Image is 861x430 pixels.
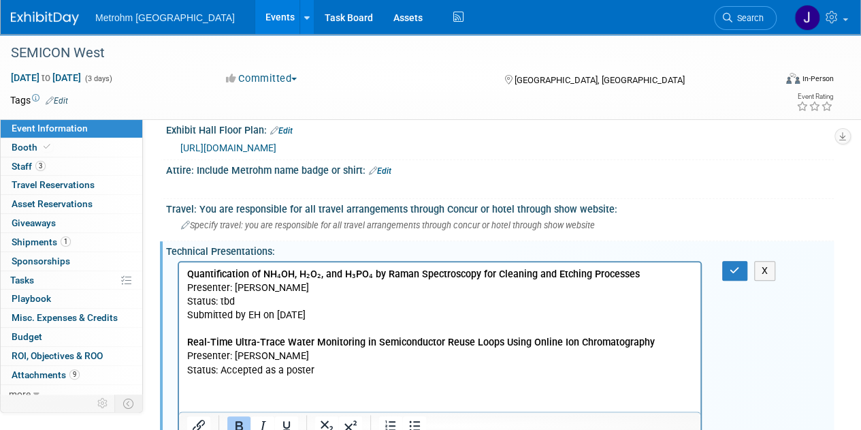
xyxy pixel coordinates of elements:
[1,138,142,157] a: Booth
[12,179,95,190] span: Travel Reservations
[1,157,142,176] a: Staff3
[115,395,143,412] td: Toggle Event Tabs
[732,13,764,23] span: Search
[166,199,834,216] div: Travel: You are responsible for all travel arrangements through Concur or hotel through show webs...
[9,388,31,399] span: more
[1,195,142,213] a: Asset Reservations
[12,331,42,342] span: Budget
[44,143,50,151] i: Booth reservation complete
[786,73,800,84] img: Format-Inperson.png
[514,75,684,85] span: [GEOGRAPHIC_DATA], [GEOGRAPHIC_DATA]
[1,233,142,251] a: Shipments1
[179,262,700,412] iframe: Rich Text Area
[35,161,46,171] span: 3
[1,347,142,365] a: ROI, Objectives & ROO
[12,369,80,380] span: Attachments
[10,275,34,286] span: Tasks
[754,261,776,281] button: X
[12,217,56,228] span: Giveaways
[6,41,764,65] div: SEMICON West
[46,96,68,106] a: Edit
[12,350,103,361] span: ROI, Objectives & ROO
[91,395,115,412] td: Personalize Event Tab Strip
[714,6,777,30] a: Search
[39,72,52,83] span: to
[796,93,833,100] div: Event Rating
[802,74,834,84] div: In-Person
[369,166,391,176] a: Edit
[1,366,142,384] a: Attachments9
[181,220,595,230] span: Specify travel: you are responsible for all travel arrangements through concur or hotel through s...
[10,72,82,84] span: [DATE] [DATE]
[794,5,820,31] img: Joanne Yam
[1,290,142,308] a: Playbook
[1,385,142,403] a: more
[713,71,834,91] div: Event Format
[10,93,68,107] td: Tags
[12,161,46,172] span: Staff
[12,256,70,266] span: Sponsorships
[270,126,293,136] a: Edit
[12,293,51,304] span: Playbook
[12,236,71,247] span: Shipments
[12,142,53,153] span: Booth
[1,119,142,138] a: Event Information
[221,72,302,86] button: Committed
[12,198,93,209] span: Asset Reservations
[11,12,79,25] img: ExhibitDay
[12,312,118,323] span: Misc. Expenses & Credits
[12,123,88,134] span: Event Information
[1,309,142,327] a: Misc. Expenses & Credits
[1,271,142,290] a: Tasks
[166,120,834,138] div: Exhibit Hall Floor Plan:
[180,142,276,153] a: [URL][DOMAIN_NAME]
[95,12,235,23] span: Metrohm [GEOGRAPHIC_DATA]
[1,176,142,194] a: Travel Reservations
[61,236,71,247] span: 1
[1,214,142,232] a: Giveaways
[1,252,142,271] a: Sponsorships
[1,328,142,346] a: Budget
[166,160,834,178] div: Attire: Include Metrohm name badge or shirt:
[69,369,80,380] span: 9
[166,241,834,258] div: Technical Presentations:
[84,74,112,83] span: (3 days)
